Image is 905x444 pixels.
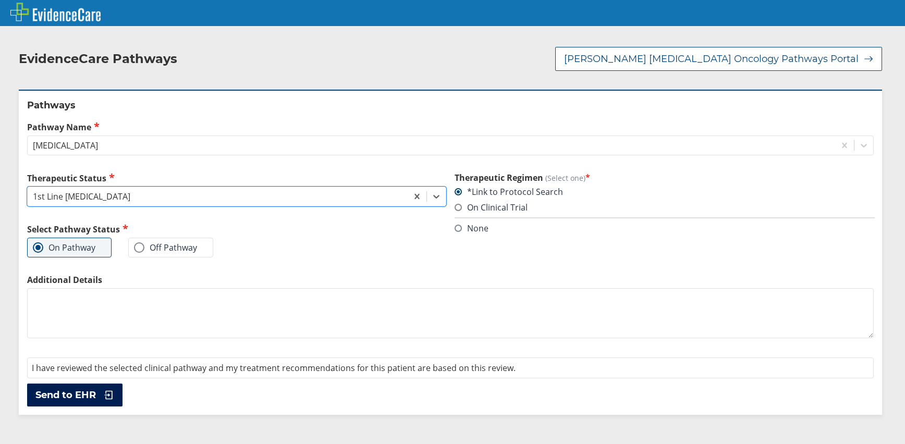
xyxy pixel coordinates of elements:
label: On Clinical Trial [455,202,528,213]
span: [PERSON_NAME] [MEDICAL_DATA] Oncology Pathways Portal [564,53,859,65]
button: Send to EHR [27,384,123,406]
span: (Select one) [545,173,585,183]
button: [PERSON_NAME] [MEDICAL_DATA] Oncology Pathways Portal [555,47,882,71]
span: Send to EHR [35,389,96,401]
label: Additional Details [27,274,874,286]
label: Off Pathway [134,242,197,253]
label: *Link to Protocol Search [455,186,563,198]
img: EvidenceCare [10,3,101,21]
label: Pathway Name [27,121,874,133]
span: I have reviewed the selected clinical pathway and my treatment recommendations for this patient a... [32,362,516,374]
h2: EvidenceCare Pathways [19,51,177,67]
div: [MEDICAL_DATA] [33,140,98,151]
label: Therapeutic Status [27,172,446,184]
h2: Select Pathway Status [27,223,446,235]
div: 1st Line [MEDICAL_DATA] [33,191,130,202]
h3: Therapeutic Regimen [455,172,874,183]
label: None [455,223,488,234]
label: On Pathway [33,242,95,253]
h2: Pathways [27,99,874,112]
